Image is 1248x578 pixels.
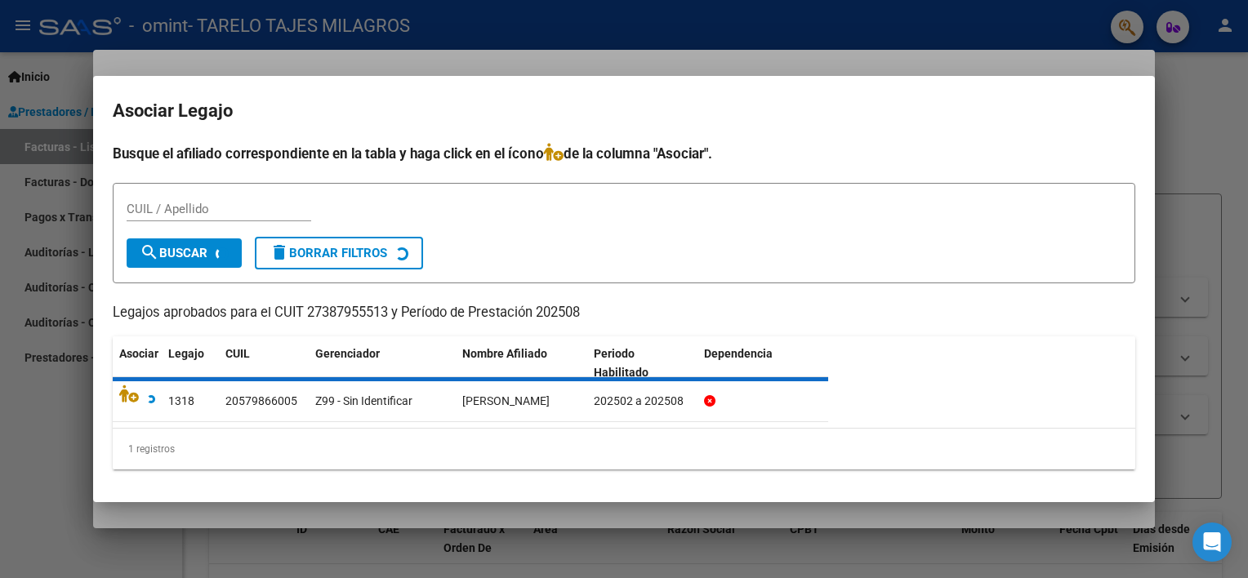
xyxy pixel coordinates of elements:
span: Asociar [119,347,158,360]
datatable-header-cell: Gerenciador [309,336,456,390]
mat-icon: search [140,242,159,262]
button: Borrar Filtros [255,237,423,269]
datatable-header-cell: CUIL [219,336,309,390]
div: 20579866005 [225,392,297,411]
span: Buscar [140,246,207,260]
datatable-header-cell: Nombre Afiliado [456,336,587,390]
datatable-header-cell: Asociar [113,336,162,390]
span: CUIL [225,347,250,360]
div: 1 registros [113,429,1135,469]
span: Legajo [168,347,204,360]
span: Periodo Habilitado [594,347,649,379]
div: 202502 a 202508 [594,392,691,411]
p: Legajos aprobados para el CUIT 27387955513 y Período de Prestación 202508 [113,303,1135,323]
h2: Asociar Legajo [113,96,1135,127]
div: Open Intercom Messenger [1192,522,1232,562]
h4: Busque el afiliado correspondiente en la tabla y haga click en el ícono de la columna "Asociar". [113,143,1135,164]
span: Nombre Afiliado [462,347,547,360]
span: Z99 - Sin Identificar [315,394,412,407]
datatable-header-cell: Periodo Habilitado [587,336,698,390]
button: Buscar [127,238,242,268]
mat-icon: delete [270,242,289,262]
span: Gerenciador [315,347,380,360]
span: Borrar Filtros [270,246,387,260]
span: GAUTO ULISES GAEL [462,394,550,407]
span: 1318 [168,394,194,407]
span: Dependencia [704,347,773,360]
datatable-header-cell: Legajo [162,336,219,390]
datatable-header-cell: Dependencia [698,336,829,390]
